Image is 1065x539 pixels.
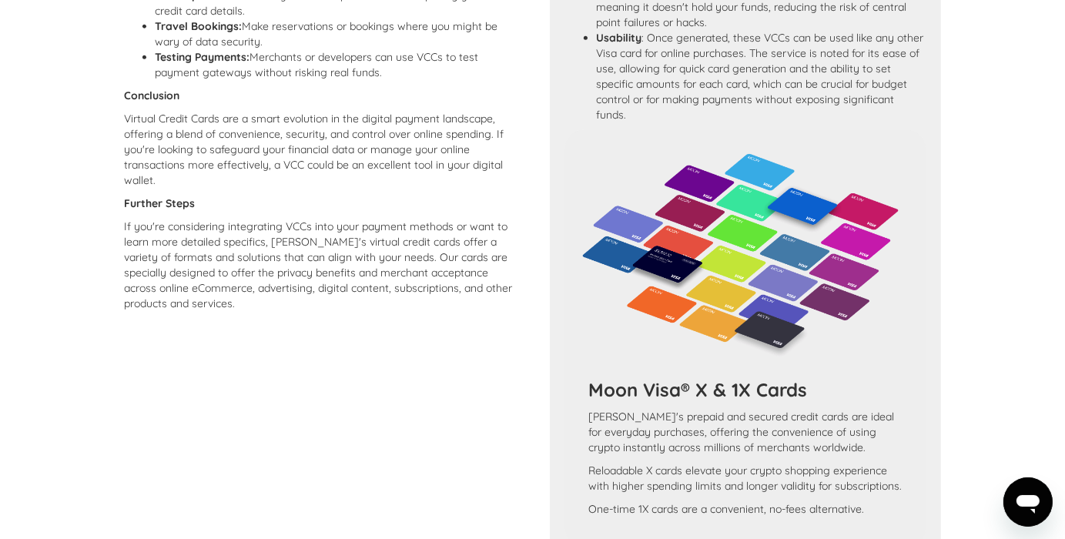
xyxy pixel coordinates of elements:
[588,501,903,517] p: One-time 1X cards are a convenient, no-fees alternative.
[124,219,515,311] p: If you're considering integrating VCCs into your payment methods or want to learn more detailed s...
[124,89,179,102] strong: Conclusion
[124,196,195,210] strong: Further Steps
[1003,477,1053,527] iframe: Button to launch messaging window
[596,30,926,122] li: : Once generated, these VCCs can be used like any other Visa card for online purchases. The servi...
[588,409,903,455] p: [PERSON_NAME]'s prepaid and secured credit cards are ideal for everyday purchases, offering the c...
[596,31,641,45] strong: Usability
[588,463,903,494] p: Reloadable X cards elevate your crypto shopping experience with higher spending limits and longer...
[155,49,515,80] li: Merchants or developers can use VCCs to test payment gateways without risking real funds.
[588,378,903,401] h3: Moon Visa® X & 1X Cards
[155,50,250,64] strong: Testing Payments:
[155,18,515,49] li: Make reservations or bookings where you might be wary of data security.
[155,19,242,33] strong: Travel Bookings:
[124,111,515,188] p: Virtual Credit Cards are a smart evolution in the digital payment landscape, offering a blend of ...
